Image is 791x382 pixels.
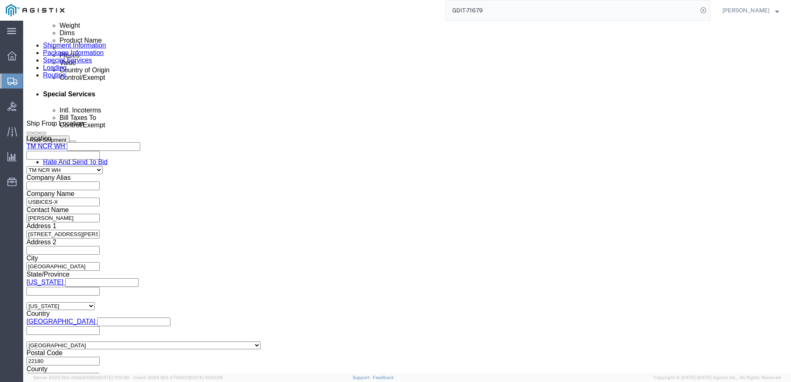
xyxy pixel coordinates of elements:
[722,6,769,15] span: Dylan Jewell
[722,5,779,15] button: [PERSON_NAME]
[33,375,129,380] span: Server: 2025.18.0-d1e9a510831
[654,374,781,381] span: Copyright © [DATE]-[DATE] Agistix Inc., All Rights Reserved
[98,375,129,380] span: [DATE] 11:12:30
[6,4,65,17] img: logo
[352,375,373,380] a: Support
[23,21,791,373] iframe: FS Legacy Container
[133,375,223,380] span: Client: 2025.18.0-27d3021
[373,375,394,380] a: Feedback
[446,0,698,20] input: Search for shipment number, reference number
[189,375,223,380] span: [DATE] 10:20:09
